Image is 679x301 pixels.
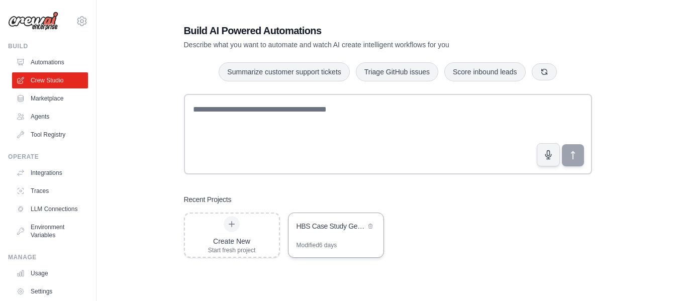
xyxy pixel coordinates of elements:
[208,236,256,246] div: Create New
[365,221,375,231] button: Delete project
[184,40,522,50] p: Describe what you want to automate and watch AI create intelligent workflows for you
[184,194,232,205] h3: Recent Projects
[297,221,365,231] div: HBS Case Study Generator
[12,265,88,281] a: Usage
[12,54,88,70] a: Automations
[8,12,58,31] img: Logo
[12,201,88,217] a: LLM Connections
[444,62,526,81] button: Score inbound leads
[12,283,88,299] a: Settings
[12,109,88,125] a: Agents
[537,143,560,166] button: Click to speak your automation idea
[12,219,88,243] a: Environment Variables
[12,183,88,199] a: Traces
[297,241,337,249] div: Modified 6 days
[8,42,88,50] div: Build
[12,165,88,181] a: Integrations
[629,253,679,301] iframe: Chat Widget
[219,62,349,81] button: Summarize customer support tickets
[12,90,88,107] a: Marketplace
[12,127,88,143] a: Tool Registry
[184,24,522,38] h1: Build AI Powered Automations
[12,72,88,88] a: Crew Studio
[208,246,256,254] div: Start fresh project
[8,153,88,161] div: Operate
[8,253,88,261] div: Manage
[532,63,557,80] button: Get new suggestions
[356,62,438,81] button: Triage GitHub issues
